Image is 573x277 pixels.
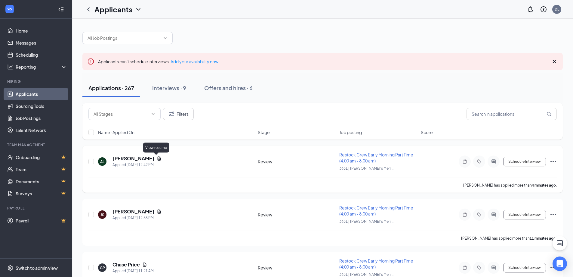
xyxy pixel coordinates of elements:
svg: Note [461,159,468,164]
svg: ActiveChat [490,212,497,217]
p: [PERSON_NAME] has applied more than . [461,236,557,241]
p: [PERSON_NAME] has applied more than . [463,183,557,188]
a: DocumentsCrown [16,175,67,187]
button: ChatActive [553,236,567,250]
svg: Note [461,212,468,217]
a: TeamCrown [16,163,67,175]
button: Schedule Interview [503,157,546,166]
svg: Tag [476,212,483,217]
div: Review [258,265,336,271]
svg: Notifications [527,6,534,13]
h5: [PERSON_NAME] [112,208,154,215]
svg: Tag [476,159,483,164]
svg: ChevronLeft [85,6,92,13]
button: Schedule Interview [503,263,546,272]
svg: Analysis [7,64,13,70]
svg: Filter [168,110,175,118]
button: Schedule Interview [503,210,546,219]
svg: ChevronDown [151,112,156,116]
input: All Job Postings [88,35,160,41]
button: Filter Filters [163,108,194,120]
svg: QuestionInfo [540,6,547,13]
svg: Document [157,209,162,214]
div: DL [555,7,559,12]
div: Applied [DATE] 11:21 AM [112,268,154,274]
svg: ActiveChat [490,265,497,270]
svg: Collapse [58,6,64,12]
svg: MagnifyingGlass [547,112,551,116]
b: 11 minutes ago [530,236,556,241]
h5: [PERSON_NAME] [112,155,154,162]
div: Team Management [7,142,66,147]
input: Search in applications [467,108,557,120]
a: Add your availability now [171,59,218,64]
a: PayrollCrown [16,215,67,227]
a: Sourcing Tools [16,100,67,112]
svg: ChatActive [556,240,563,247]
div: JS [100,212,104,217]
span: 3631 | [PERSON_NAME]'s Merr ... [339,166,394,171]
h1: Applicants [94,4,132,14]
h5: Chase Price [112,261,140,268]
a: Job Postings [16,112,67,124]
span: Restock Crew Early Morning Part Time (4:00 am - 8:00 am) [339,205,413,216]
span: Restock Crew Early Morning Part Time (4:00 am - 8:00 am) [339,258,413,269]
svg: Error [87,58,94,65]
svg: ChevronDown [135,6,142,13]
span: Restock Crew Early Morning Part Time (4:00 am - 8:00 am) [339,152,413,163]
svg: Note [461,265,468,270]
div: AL [100,159,104,164]
svg: Ellipses [550,264,557,271]
svg: Tag [476,265,483,270]
input: All Stages [94,111,148,117]
span: 3631 | [PERSON_NAME]'s Merr ... [339,272,394,277]
span: Job posting [339,129,362,135]
svg: Ellipses [550,158,557,165]
div: Payroll [7,206,66,211]
a: SurveysCrown [16,187,67,200]
div: Open Intercom Messenger [553,257,567,271]
svg: Document [157,156,162,161]
div: Reporting [16,64,67,70]
a: OnboardingCrown [16,151,67,163]
a: Home [16,25,67,37]
div: Applied [DATE] 12:42 PM [112,162,162,168]
svg: Document [142,262,147,267]
a: Scheduling [16,49,67,61]
span: Score [421,129,433,135]
div: Offers and hires · 6 [204,84,253,92]
svg: Settings [7,265,13,271]
span: Applicants can't schedule interviews. [98,59,218,64]
svg: Cross [551,58,558,65]
span: 3631 | [PERSON_NAME]'s Merr ... [339,219,394,224]
div: Review [258,159,336,165]
a: Applicants [16,88,67,100]
div: Applied [DATE] 12:35 PM [112,215,162,221]
span: Stage [258,129,270,135]
b: 4 minutes ago [532,183,556,187]
div: Interviews · 9 [152,84,186,92]
div: CP [100,265,105,270]
svg: ActiveChat [490,159,497,164]
svg: Ellipses [550,211,557,218]
a: Talent Network [16,124,67,136]
span: Name · Applied On [98,129,134,135]
div: Applications · 267 [88,84,134,92]
svg: WorkstreamLogo [7,6,13,12]
svg: ChevronDown [163,36,168,40]
div: Review [258,212,336,218]
div: View resume [143,143,169,153]
div: Hiring [7,79,66,84]
a: Messages [16,37,67,49]
div: Switch to admin view [16,265,58,271]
